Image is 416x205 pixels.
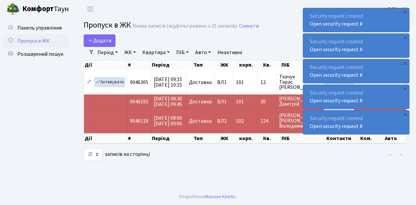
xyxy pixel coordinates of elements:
div: × [402,86,408,92]
th: Період [151,60,193,70]
a: ВЛ2 -. К. [388,5,408,13]
span: Пропуск в ЖК [17,37,50,45]
a: Активувати [94,77,125,87]
span: 9046192 [130,98,148,105]
th: Тип [193,133,220,143]
div: Security request created [303,34,409,57]
span: ВЛ1 [217,99,230,104]
th: ЖК [220,133,239,143]
th: Кв. [262,60,281,70]
div: Розроблено . [179,193,237,200]
select: записів на сторінці [84,148,103,161]
span: Доставка [189,118,212,124]
a: Massive Kinetic [205,193,236,200]
a: Open security request # [310,123,363,130]
th: Ком. [360,133,384,143]
a: Квартира [140,47,172,58]
span: Пропуск в ЖК [84,19,131,31]
span: Додати [88,37,111,44]
img: logo.png [7,3,20,16]
div: Security request created [303,85,409,109]
span: 124 [260,118,274,124]
div: × [402,9,408,15]
span: Розширений пошук [17,51,63,58]
th: корп. [239,60,262,70]
th: Тип [193,60,220,70]
div: × [402,34,408,41]
a: Open security request # [310,72,363,79]
a: Скинути [239,23,259,29]
span: 12 [260,80,274,85]
a: ЖК [122,47,138,58]
span: 101 [236,79,244,86]
a: Період [95,47,120,58]
b: Комфорт [22,4,54,14]
span: [DATE] 08:00 [DATE] 09:00 [154,114,182,127]
div: × [402,111,408,118]
th: Авто [384,133,406,143]
span: ВЛ2 [217,118,230,124]
span: [PERSON_NAME] [PERSON_NAME] Володимирівна [279,113,318,129]
th: Період [151,133,193,143]
span: 30 [260,99,274,104]
a: Open security request # [310,46,363,53]
span: 102 [236,117,244,125]
th: Дії [84,60,127,70]
span: [PERSON_NAME] Дмитрій [279,96,318,107]
span: ВЛ1 [217,80,230,85]
span: 9046118 [130,117,148,125]
th: Контакти [326,133,360,143]
span: Таун [22,4,69,15]
button: Переключити навігацію [82,4,98,14]
th: Дії [84,133,127,143]
th: # [127,133,151,143]
a: Неактивні [215,47,245,58]
span: [DATE] 08:30 [DATE] 09:45 [154,95,182,108]
a: Open security request # [310,20,363,28]
th: ЖК [220,60,239,70]
a: Авто [193,47,214,58]
span: Доставка [189,99,212,104]
b: ВЛ2 -. К. [388,6,408,13]
div: × [402,60,408,67]
a: Пропуск в ЖК [3,34,69,48]
a: ПІБ [174,47,191,58]
th: # [127,60,151,70]
div: Security request created [303,59,409,83]
span: Панель управління [17,24,62,31]
div: Security request created [303,8,409,32]
span: [DATE] 09:15 [DATE] 10:15 [154,76,182,89]
span: 101 [236,98,244,105]
a: Розширений пошук [3,48,69,61]
span: Ткачук Тарас [PERSON_NAME] [279,74,318,90]
label: записів на сторінці [84,148,150,161]
div: Немає записів (відфільтровано з 25 записів). [133,23,238,29]
th: ПІБ [281,133,326,143]
a: Панель управління [3,21,69,34]
th: корп. [239,133,262,143]
th: Кв. [262,133,281,143]
span: 9046305 [130,79,148,86]
span: Доставка [189,80,212,85]
th: ПІБ [281,60,326,70]
div: Security request created [303,111,409,134]
a: Open security request # [310,97,363,104]
a: Додати [84,34,115,47]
